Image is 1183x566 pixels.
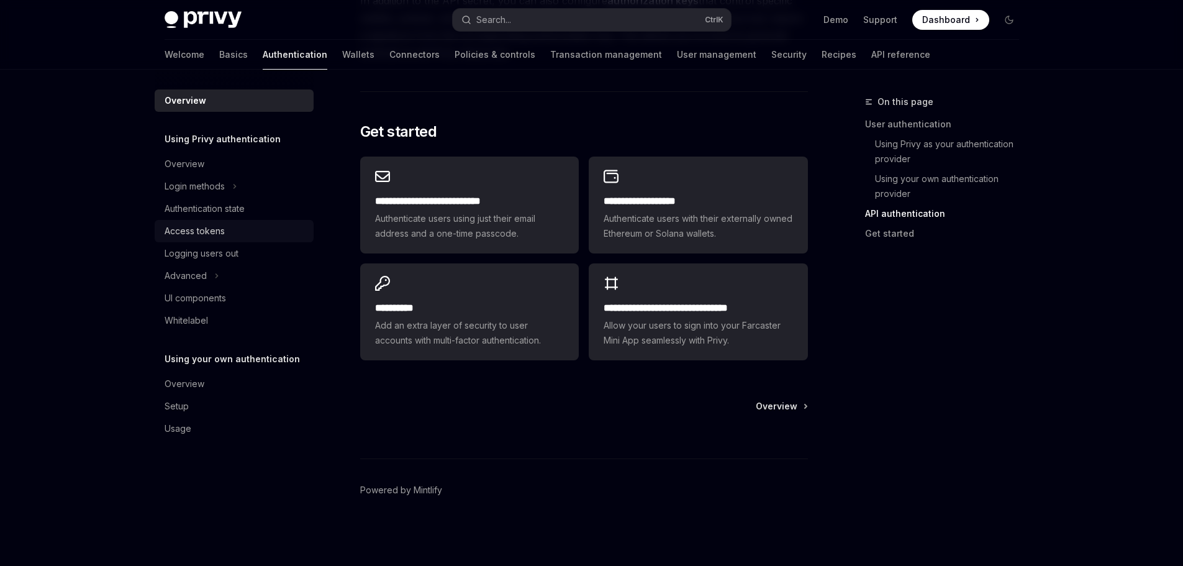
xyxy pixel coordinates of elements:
[155,153,314,175] a: Overview
[165,93,206,108] div: Overview
[863,14,897,26] a: Support
[389,40,440,70] a: Connectors
[219,40,248,70] a: Basics
[871,40,930,70] a: API reference
[822,40,856,70] a: Recipes
[165,246,238,261] div: Logging users out
[756,400,797,413] span: Overview
[375,211,564,241] span: Authenticate users using just their email address and a one-time passcode.
[455,40,535,70] a: Policies & controls
[155,309,314,332] a: Whitelabel
[589,157,807,253] a: **** **** **** ****Authenticate users with their externally owned Ethereum or Solana wallets.
[155,89,314,112] a: Overview
[165,224,225,239] div: Access tokens
[756,400,807,413] a: Overview
[342,40,374,70] a: Wallets
[165,157,204,171] div: Overview
[877,94,933,109] span: On this page
[165,268,207,283] div: Advanced
[155,418,314,440] a: Usage
[705,15,723,25] span: Ctrl K
[360,484,442,496] a: Powered by Mintlify
[453,9,731,31] button: Search...CtrlK
[476,12,511,27] div: Search...
[922,14,970,26] span: Dashboard
[155,287,314,309] a: UI components
[155,373,314,395] a: Overview
[865,114,1029,134] a: User authentication
[999,10,1019,30] button: Toggle dark mode
[155,198,314,220] a: Authentication state
[865,224,1029,244] a: Get started
[165,291,226,306] div: UI components
[155,395,314,418] a: Setup
[165,399,189,414] div: Setup
[165,132,281,147] h5: Using Privy authentication
[263,40,327,70] a: Authentication
[875,169,1029,204] a: Using your own authentication provider
[165,40,204,70] a: Welcome
[165,11,242,29] img: dark logo
[165,377,204,391] div: Overview
[165,179,225,194] div: Login methods
[165,352,300,367] h5: Using your own authentication
[865,204,1029,224] a: API authentication
[823,14,848,26] a: Demo
[550,40,662,70] a: Transaction management
[360,122,437,142] span: Get started
[165,421,191,436] div: Usage
[165,313,208,328] div: Whitelabel
[155,220,314,242] a: Access tokens
[360,263,579,360] a: **** *****Add an extra layer of security to user accounts with multi-factor authentication.
[375,318,564,348] span: Add an extra layer of security to user accounts with multi-factor authentication.
[604,211,792,241] span: Authenticate users with their externally owned Ethereum or Solana wallets.
[771,40,807,70] a: Security
[875,134,1029,169] a: Using Privy as your authentication provider
[912,10,989,30] a: Dashboard
[677,40,756,70] a: User management
[165,201,245,216] div: Authentication state
[155,242,314,265] a: Logging users out
[604,318,792,348] span: Allow your users to sign into your Farcaster Mini App seamlessly with Privy.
